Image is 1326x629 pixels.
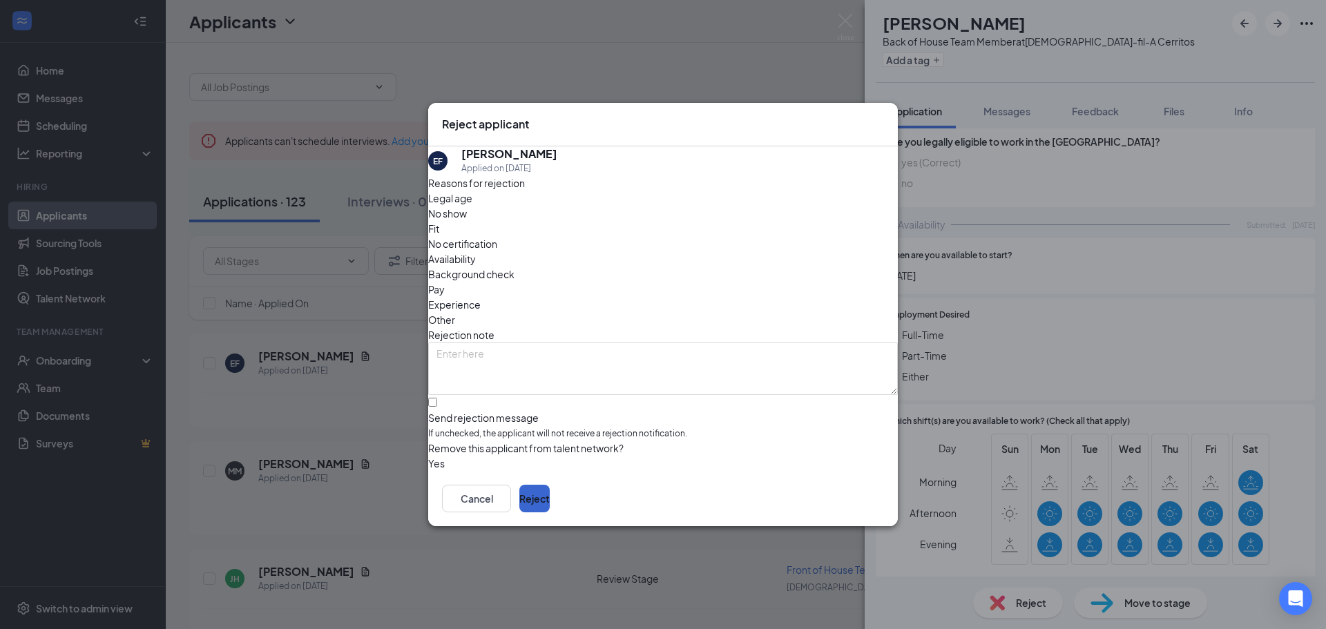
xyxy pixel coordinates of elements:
[461,146,557,162] h5: [PERSON_NAME]
[428,191,472,206] span: Legal age
[1279,582,1312,615] div: Open Intercom Messenger
[519,485,550,512] button: Reject
[428,206,467,221] span: No show
[428,329,494,341] span: Rejection note
[428,427,898,441] span: If unchecked, the applicant will not receive a rejection notification.
[428,456,445,471] span: Yes
[428,312,455,327] span: Other
[461,162,557,175] div: Applied on [DATE]
[428,221,439,236] span: Fit
[428,267,515,282] span: Background check
[428,398,437,407] input: Send rejection messageIf unchecked, the applicant will not receive a rejection notification.
[428,236,497,251] span: No certification
[428,442,624,454] span: Remove this applicant from talent network?
[428,251,476,267] span: Availability
[428,177,525,189] span: Reasons for rejection
[428,282,445,297] span: Pay
[442,117,529,132] h3: Reject applicant
[428,411,898,425] div: Send rejection message
[428,297,481,312] span: Experience
[433,155,443,167] div: EF
[442,485,511,512] button: Cancel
